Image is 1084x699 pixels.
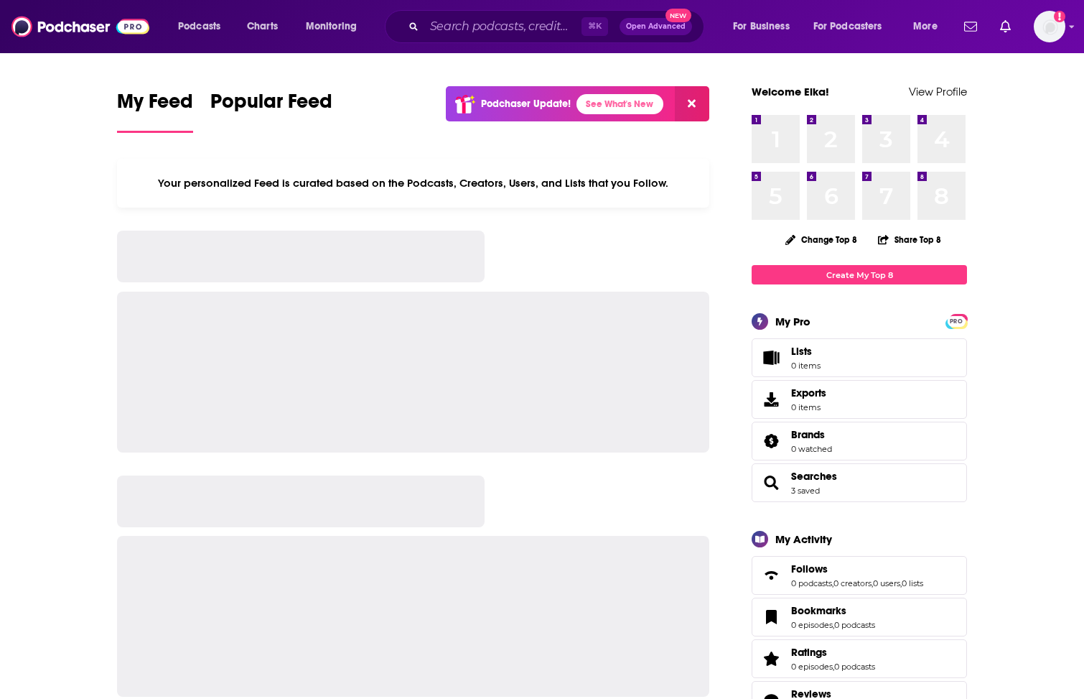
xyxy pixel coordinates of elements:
[777,231,866,249] button: Change Top 8
[900,578,902,588] span: ,
[620,18,692,35] button: Open AdvancedNew
[752,380,967,419] a: Exports
[723,15,808,38] button: open menu
[791,361,821,371] span: 0 items
[791,662,833,672] a: 0 episodes
[791,646,827,659] span: Ratings
[424,15,581,38] input: Search podcasts, credits, & more...
[903,15,955,38] button: open menu
[791,578,832,588] a: 0 podcasts
[775,315,810,328] div: My Pro
[752,598,967,636] span: Bookmarks
[813,17,882,37] span: For Podcasters
[791,386,826,399] span: Exports
[757,348,785,368] span: Lists
[247,17,278,37] span: Charts
[791,345,812,358] span: Lists
[210,89,332,122] span: Popular Feed
[481,98,571,110] p: Podchaser Update!
[757,565,785,585] a: Follows
[948,316,965,327] span: PRO
[791,470,837,483] a: Searches
[1034,11,1065,42] button: Show profile menu
[834,662,875,672] a: 0 podcasts
[210,89,332,133] a: Popular Feed
[178,17,220,37] span: Podcasts
[665,9,691,22] span: New
[791,428,825,441] span: Brands
[1054,11,1065,22] svg: Add a profile image
[791,620,833,630] a: 0 episodes
[752,338,967,377] a: Lists
[752,639,967,678] span: Ratings
[757,473,785,493] a: Searches
[832,578,833,588] span: ,
[834,620,875,630] a: 0 podcasts
[11,13,149,40] img: Podchaser - Follow, Share and Rate Podcasts
[791,402,826,412] span: 0 items
[306,17,357,37] span: Monitoring
[833,662,834,672] span: ,
[733,17,790,37] span: For Business
[296,15,375,38] button: open menu
[117,89,193,133] a: My Feed
[958,14,983,39] a: Show notifications dropdown
[804,15,903,38] button: open menu
[117,89,193,122] span: My Feed
[791,486,820,496] a: 3 saved
[791,444,832,454] a: 0 watched
[1034,11,1065,42] span: Logged in as E_Looks
[757,389,785,409] span: Exports
[833,620,834,630] span: ,
[902,578,923,588] a: 0 lists
[994,14,1017,39] a: Show notifications dropdown
[752,422,967,460] span: Brands
[909,85,967,98] a: View Profile
[913,17,938,37] span: More
[791,604,875,617] a: Bookmarks
[752,265,967,284] a: Create My Top 8
[626,23,686,30] span: Open Advanced
[877,226,942,254] button: Share Top 8
[752,85,829,98] a: Welcome Elka!
[791,604,846,617] span: Bookmarks
[581,17,608,36] span: ⌘ K
[117,159,709,208] div: Your personalized Feed is curated based on the Podcasts, Creators, Users, and Lists that you Follow.
[576,94,663,114] a: See What's New
[775,532,832,546] div: My Activity
[757,431,785,451] a: Brands
[791,646,875,659] a: Ratings
[238,15,286,38] a: Charts
[791,563,828,575] span: Follows
[752,463,967,502] span: Searches
[833,578,872,588] a: 0 creators
[873,578,900,588] a: 0 users
[791,428,832,441] a: Brands
[791,345,821,358] span: Lists
[872,578,873,588] span: ,
[791,563,923,575] a: Follows
[948,315,965,326] a: PRO
[757,649,785,669] a: Ratings
[757,607,785,627] a: Bookmarks
[752,556,967,595] span: Follows
[168,15,239,38] button: open menu
[398,10,718,43] div: Search podcasts, credits, & more...
[1034,11,1065,42] img: User Profile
